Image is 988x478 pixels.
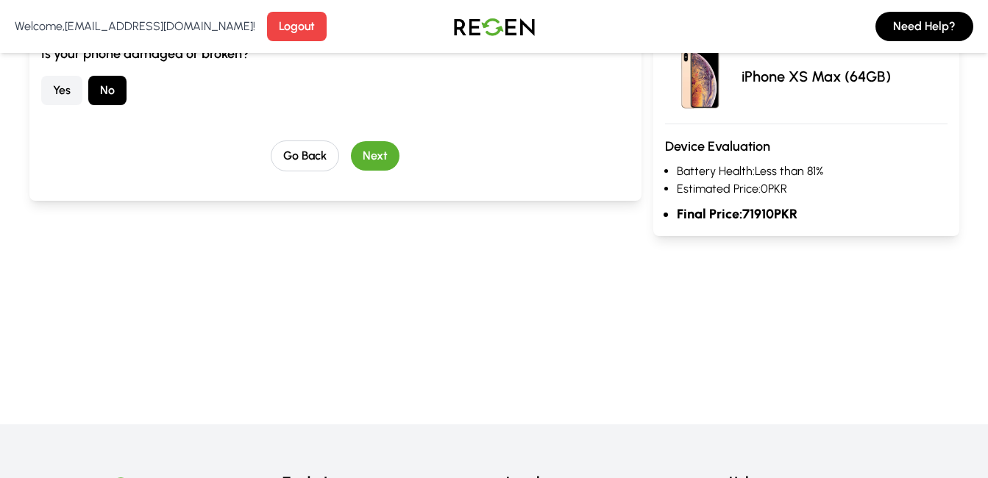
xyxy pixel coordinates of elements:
[875,12,973,41] button: Need Help?
[351,141,399,171] button: Next
[443,6,546,47] img: Logo
[267,12,327,41] button: Logout
[271,140,339,171] button: Go Back
[665,41,736,112] img: iPhone XS Max
[41,76,82,105] button: Yes
[742,66,891,87] p: iPhone XS Max (64GB)
[88,76,127,105] button: No
[677,180,948,198] li: Estimated Price: 0 PKR
[665,136,948,157] h3: Device Evaluation
[15,18,255,35] p: Welcome, [EMAIL_ADDRESS][DOMAIN_NAME] !
[41,43,630,64] h3: Is your phone damaged or broken?
[677,163,948,180] li: Battery Health: Less than 81%
[677,204,948,224] li: Final Price: 71910 PKR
